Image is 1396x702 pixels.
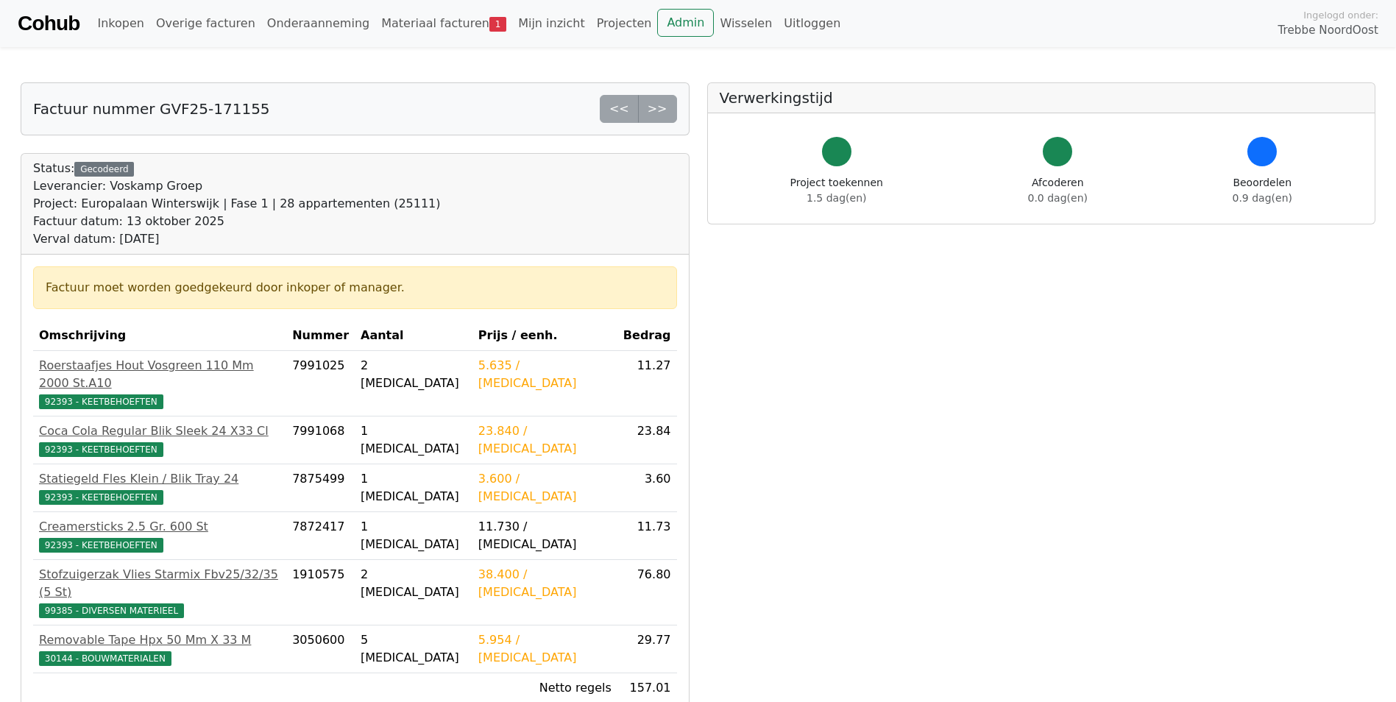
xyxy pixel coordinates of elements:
[39,422,280,458] a: Coca Cola Regular Blik Sleek 24 X33 Cl92393 - KEETBEHOEFTEN
[489,17,506,32] span: 1
[33,321,286,351] th: Omschrijving
[286,351,355,416] td: 7991025
[1303,8,1378,22] span: Ingelogd onder:
[1233,175,1292,206] div: Beoordelen
[39,422,280,440] div: Coca Cola Regular Blik Sleek 24 X33 Cl
[807,192,866,204] span: 1.5 dag(en)
[617,625,677,673] td: 29.77
[286,512,355,560] td: 7872417
[361,470,467,506] div: 1 [MEDICAL_DATA]
[74,162,134,177] div: Gecodeerd
[150,9,261,38] a: Overige facturen
[657,9,714,37] a: Admin
[591,9,658,38] a: Projecten
[33,195,441,213] div: Project: Europalaan Winterswijk | Fase 1 | 28 appartementen (25111)
[286,464,355,512] td: 7875499
[472,321,617,351] th: Prijs / eenh.
[39,518,280,553] a: Creamersticks 2.5 Gr. 600 St92393 - KEETBEHOEFTEN
[39,470,280,488] div: Statiegeld Fles Klein / Blik Tray 24
[1278,22,1378,39] span: Trebbe NoordOost
[778,9,846,38] a: Uitloggen
[361,422,467,458] div: 1 [MEDICAL_DATA]
[361,631,467,667] div: 5 [MEDICAL_DATA]
[617,351,677,416] td: 11.27
[286,416,355,464] td: 7991068
[361,566,467,601] div: 2 [MEDICAL_DATA]
[286,625,355,673] td: 3050600
[286,321,355,351] th: Nummer
[617,464,677,512] td: 3.60
[790,175,883,206] div: Project toekennen
[617,512,677,560] td: 11.73
[46,279,665,297] div: Factuur moet worden goedgekeurd door inkoper of manager.
[1233,192,1292,204] span: 0.9 dag(en)
[355,321,472,351] th: Aantal
[33,177,441,195] div: Leverancier: Voskamp Groep
[39,357,280,410] a: Roerstaafjes Hout Vosgreen 110 Mm 2000 St.A1092393 - KEETBEHOEFTEN
[375,9,512,38] a: Materiaal facturen1
[39,490,163,505] span: 92393 - KEETBEHOEFTEN
[39,631,280,649] div: Removable Tape Hpx 50 Mm X 33 M
[39,394,163,409] span: 92393 - KEETBEHOEFTEN
[39,631,280,667] a: Removable Tape Hpx 50 Mm X 33 M30144 - BOUWMATERIALEN
[617,321,677,351] th: Bedrag
[286,560,355,625] td: 1910575
[39,518,280,536] div: Creamersticks 2.5 Gr. 600 St
[39,470,280,506] a: Statiegeld Fles Klein / Blik Tray 2492393 - KEETBEHOEFTEN
[39,651,171,666] span: 30144 - BOUWMATERIALEN
[478,518,612,553] div: 11.730 / [MEDICAL_DATA]
[39,603,184,618] span: 99385 - DIVERSEN MATERIEEL
[91,9,149,38] a: Inkopen
[720,89,1364,107] h5: Verwerkingstijd
[39,357,280,392] div: Roerstaafjes Hout Vosgreen 110 Mm 2000 St.A10
[33,213,441,230] div: Factuur datum: 13 oktober 2025
[33,230,441,248] div: Verval datum: [DATE]
[39,566,280,601] div: Stofzuigerzak Vlies Starmix Fbv25/32/35 (5 St)
[478,422,612,458] div: 23.840 / [MEDICAL_DATA]
[39,566,280,619] a: Stofzuigerzak Vlies Starmix Fbv25/32/35 (5 St)99385 - DIVERSEN MATERIEEL
[478,470,612,506] div: 3.600 / [MEDICAL_DATA]
[1028,192,1088,204] span: 0.0 dag(en)
[33,160,441,248] div: Status:
[361,357,467,392] div: 2 [MEDICAL_DATA]
[261,9,375,38] a: Onderaanneming
[18,6,79,41] a: Cohub
[1028,175,1088,206] div: Afcoderen
[714,9,778,38] a: Wisselen
[617,560,677,625] td: 76.80
[478,357,612,392] div: 5.635 / [MEDICAL_DATA]
[39,538,163,553] span: 92393 - KEETBEHOEFTEN
[39,442,163,457] span: 92393 - KEETBEHOEFTEN
[361,518,467,553] div: 1 [MEDICAL_DATA]
[478,631,612,667] div: 5.954 / [MEDICAL_DATA]
[478,566,612,601] div: 38.400 / [MEDICAL_DATA]
[512,9,591,38] a: Mijn inzicht
[33,100,270,118] h5: Factuur nummer GVF25-171155
[617,416,677,464] td: 23.84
